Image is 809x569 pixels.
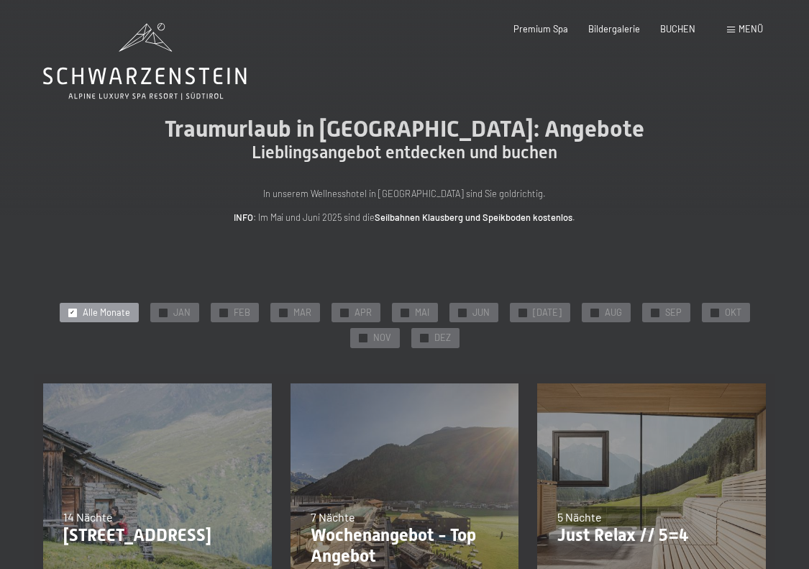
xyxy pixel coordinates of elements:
span: JUN [472,306,490,319]
span: ✓ [280,309,285,317]
span: APR [355,306,372,319]
span: NOV [373,332,391,345]
span: ✓ [70,309,75,317]
span: AUG [605,306,622,319]
span: ✓ [160,309,165,317]
span: Alle Monate [83,306,130,319]
p: In unserem Wellnesshotel in [GEOGRAPHIC_DATA] sind Sie goldrichtig. [117,186,693,201]
span: ✓ [402,309,407,317]
span: MAI [415,306,429,319]
span: Menü [739,23,763,35]
span: Lieblingsangebot entdecken und buchen [252,142,557,163]
span: SEP [665,306,682,319]
span: 14 Nächte [63,510,113,524]
span: ✓ [360,334,365,342]
a: Premium Spa [513,23,568,35]
span: FEB [234,306,250,319]
span: ✓ [221,309,226,317]
strong: INFO [234,211,253,223]
span: ✓ [652,309,657,317]
span: [DATE] [533,306,562,319]
span: OKT [725,306,741,319]
span: Traumurlaub in [GEOGRAPHIC_DATA]: Angebote [165,115,644,142]
span: ✓ [421,334,426,342]
span: ✓ [712,309,717,317]
span: 7 Nächte [311,510,355,524]
span: DEZ [434,332,451,345]
p: Just Relax // 5=4 [557,525,746,546]
p: [STREET_ADDRESS] [63,525,252,546]
span: ✓ [342,309,347,317]
p: Wochenangebot - Top Angebot [311,525,499,567]
span: 5 Nächte [557,510,602,524]
span: ✓ [460,309,465,317]
a: Bildergalerie [588,23,640,35]
strong: Seilbahnen Klausberg und Speikboden kostenlos [375,211,572,223]
p: : Im Mai und Juni 2025 sind die . [117,210,693,224]
span: ✓ [592,309,597,317]
span: JAN [173,306,191,319]
span: MAR [293,306,311,319]
span: ✓ [520,309,525,317]
a: BUCHEN [660,23,695,35]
